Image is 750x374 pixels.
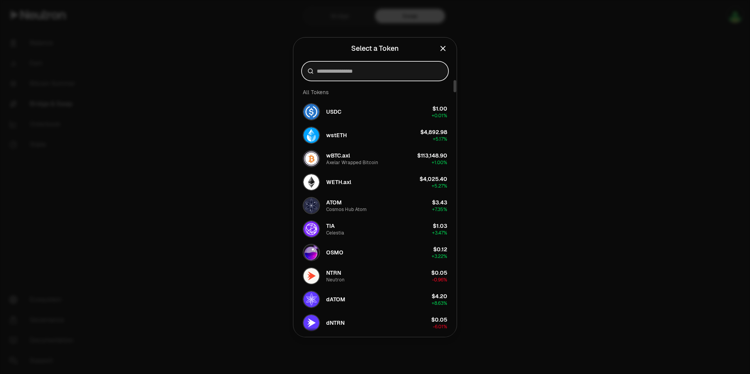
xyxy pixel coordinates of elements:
div: $4,892.98 [420,128,447,136]
span: + 5.27% [432,183,447,189]
button: wstETH LogowstETH$4,892.98+5.17% [298,123,452,147]
span: + 7.35% [432,206,447,213]
span: WETH.axl [326,178,351,186]
img: NTRN Logo [304,268,319,284]
span: USDC [326,108,341,116]
span: dNTRN [326,319,345,327]
button: wBTC.axl LogowBTC.axlAxelar Wrapped Bitcoin$113,148.90+1.00% [298,147,452,170]
div: $113,148.90 [417,152,447,159]
div: Celestia [326,230,344,236]
img: wBTC.axl Logo [304,151,319,166]
div: $0.05 [431,269,447,277]
div: $3.43 [432,199,447,206]
span: OSMO [326,249,343,256]
span: ATOM [326,199,342,206]
div: $4.20 [432,292,447,300]
div: All Tokens [298,84,452,100]
span: TIA [326,222,335,230]
img: OSMO Logo [304,245,319,260]
span: -0.96% [432,277,447,283]
img: dNTRN Logo [304,315,319,331]
span: wBTC.axl [326,152,350,159]
div: $4,025.40 [420,175,447,183]
img: ATOM Logo [304,198,319,213]
span: dATOM [326,295,345,303]
span: + 8.63% [432,300,447,306]
button: TIA LogoTIACelestia$1.03+3.47% [298,217,452,241]
div: Cosmos Hub Atom [326,206,367,213]
div: $1.00 [432,105,447,113]
div: Axelar Wrapped Bitcoin [326,159,378,166]
img: dATOM Logo [304,292,319,307]
span: + 1.00% [432,159,447,166]
button: USDC LogoUSDC$1.00+0.01% [298,100,452,123]
span: -6.01% [433,324,447,330]
button: dNTRN LogodNTRN$0.05-6.01% [298,311,452,335]
button: NTRN LogoNTRNNeutron$0.05-0.96% [298,264,452,288]
span: wstETH [326,131,347,139]
img: USDC Logo [304,104,319,120]
div: $0.12 [433,245,447,253]
span: NTRN [326,269,341,277]
img: wstETH Logo [304,127,319,143]
button: WETH.axl LogoWETH.axl$4,025.40+5.27% [298,170,452,194]
div: $1.03 [433,222,447,230]
button: dATOM LogodATOM$4.20+8.63% [298,288,452,311]
button: ATOM LogoATOMCosmos Hub Atom$3.43+7.35% [298,194,452,217]
div: Neutron [326,277,345,283]
div: Select a Token [351,43,399,54]
span: + 5.17% [433,136,447,142]
img: WETH.axl Logo [304,174,319,190]
span: + 0.01% [432,113,447,119]
button: Close [439,43,447,54]
div: $0.05 [431,316,447,324]
span: + 3.47% [432,230,447,236]
img: TIA Logo [304,221,319,237]
button: OSMO LogoOSMO$0.12+3.22% [298,241,452,264]
span: + 3.22% [432,253,447,259]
